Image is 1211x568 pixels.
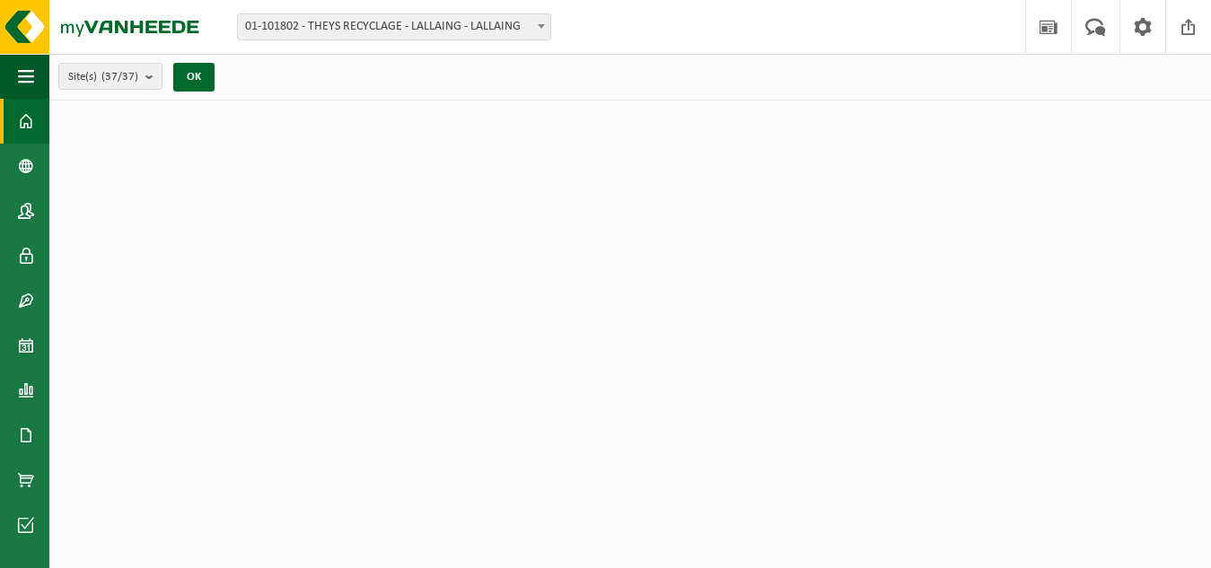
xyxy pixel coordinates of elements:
[68,64,138,91] span: Site(s)
[173,63,215,92] button: OK
[101,71,138,83] count: (37/37)
[58,63,162,90] button: Site(s)(37/37)
[238,14,550,39] span: 01-101802 - THEYS RECYCLAGE - LALLAING - LALLAING
[237,13,551,40] span: 01-101802 - THEYS RECYCLAGE - LALLAING - LALLAING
